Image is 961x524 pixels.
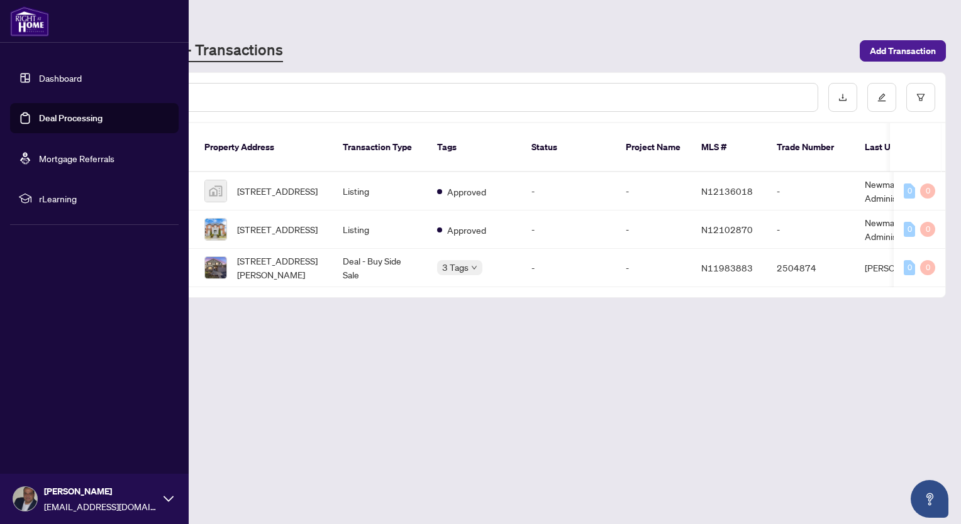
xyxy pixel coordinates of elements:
td: - [616,210,691,249]
td: - [767,210,855,249]
td: - [616,172,691,210]
button: filter [906,83,935,112]
a: Mortgage Referrals [39,153,114,164]
span: [PERSON_NAME] [44,484,157,498]
a: Dashboard [39,72,82,84]
th: Status [521,123,616,172]
img: thumbnail-img [205,180,226,202]
button: Open asap [911,480,948,518]
td: Newmarket Administrator [855,210,949,249]
span: [STREET_ADDRESS][PERSON_NAME] [237,254,323,281]
img: thumbnail-img [205,219,226,240]
td: Deal - Buy Side Sale [333,249,427,287]
span: [EMAIL_ADDRESS][DOMAIN_NAME] [44,499,157,513]
th: Last Updated By [855,123,949,172]
td: Listing [333,172,427,210]
img: logo [10,6,49,36]
td: - [521,249,616,287]
div: 0 [904,183,915,199]
th: MLS # [691,123,767,172]
span: Add Transaction [870,41,936,61]
span: edit [877,93,886,102]
span: rLearning [39,192,170,205]
th: Trade Number [767,123,855,172]
span: N12136018 [701,185,753,197]
span: N12102870 [701,224,753,235]
td: - [521,210,616,249]
th: Transaction Type [333,123,427,172]
div: 0 [920,260,935,275]
div: 0 [904,260,915,275]
span: [STREET_ADDRESS] [237,222,318,236]
th: Project Name [616,123,691,172]
td: - [616,249,691,287]
td: [PERSON_NAME] [855,249,949,287]
button: Add Transaction [860,40,946,62]
span: Approved [447,185,486,199]
img: Profile Icon [13,487,37,511]
td: Listing [333,210,427,249]
div: 0 [904,222,915,237]
button: download [828,83,857,112]
th: Tags [427,123,521,172]
span: 3 Tags [442,260,469,275]
span: filter [916,93,925,102]
span: down [471,265,477,271]
button: edit [867,83,896,112]
div: 0 [920,222,935,237]
td: Newmarket Administrator [855,172,949,210]
span: download [838,93,847,102]
td: 2504874 [767,249,855,287]
td: - [767,172,855,210]
div: 0 [920,183,935,199]
img: thumbnail-img [205,257,226,278]
th: Property Address [194,123,333,172]
span: Approved [447,223,486,237]
span: N11983883 [701,262,753,273]
span: [STREET_ADDRESS] [237,184,318,198]
a: Deal Processing [39,112,103,124]
td: - [521,172,616,210]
